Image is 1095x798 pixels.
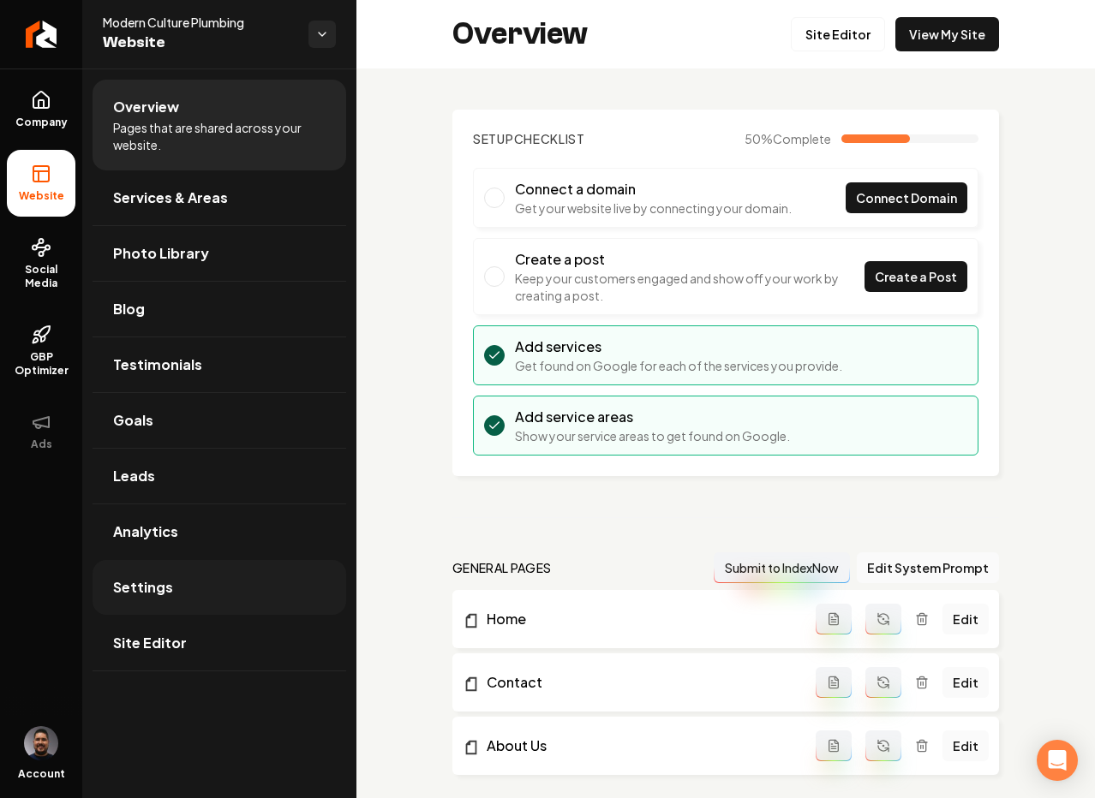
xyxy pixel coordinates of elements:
span: Overview [113,97,179,117]
a: Site Editor [93,616,346,670]
h3: Add services [515,336,842,357]
a: About Us [463,735,816,756]
button: Submit to IndexNow [714,552,850,583]
h2: general pages [452,559,552,576]
h2: Checklist [473,130,585,147]
span: Testimonials [113,354,202,375]
button: Add admin page prompt [816,730,852,761]
a: Analytics [93,504,346,559]
span: Photo Library [113,243,209,264]
span: Website [103,31,295,55]
h3: Connect a domain [515,179,792,199]
span: GBP Optimizer [7,350,75,378]
a: GBP Optimizer [7,311,75,391]
span: Pages that are shared across your website. [113,119,326,153]
a: Settings [93,560,346,615]
button: Edit System Prompt [857,552,999,583]
span: Ads [24,438,59,451]
a: Contact [463,672,816,693]
a: Edit [942,604,989,634]
a: Home [463,609,816,629]
h2: Overview [452,17,588,51]
span: Setup [473,131,514,146]
span: Website [12,189,71,203]
button: Ads [7,398,75,465]
a: View My Site [895,17,999,51]
a: Company [7,76,75,143]
img: Rebolt Logo [26,21,57,48]
span: Blog [113,299,145,319]
span: Complete [773,131,831,146]
span: Social Media [7,263,75,290]
p: Get your website live by connecting your domain. [515,199,792,217]
span: 50 % [745,130,831,147]
button: Add admin page prompt [816,604,852,634]
span: Company [9,116,75,129]
a: Photo Library [93,226,346,281]
a: Connect Domain [846,182,967,213]
a: Leads [93,449,346,503]
span: Leads [113,466,155,486]
p: Show your service areas to get found on Google. [515,427,790,444]
a: Create a Post [865,261,967,292]
button: Add admin page prompt [816,667,852,698]
a: Services & Areas [93,170,346,225]
span: Site Editor [113,633,187,653]
img: Daniel Humberto Ortega Celis [24,726,58,760]
a: Goals [93,393,346,448]
a: Blog [93,282,346,336]
span: Create a Post [875,268,957,286]
span: Goals [113,410,153,431]
span: Settings [113,577,173,598]
h3: Create a post [515,249,865,270]
a: Social Media [7,223,75,304]
button: Open user button [24,726,58,760]
div: Open Intercom Messenger [1037,740,1078,781]
a: Testimonials [93,337,346,392]
span: Analytics [113,521,178,542]
h3: Add service areas [515,407,790,427]
a: Site Editor [791,17,885,51]
a: Edit [942,730,989,761]
span: Services & Areas [113,188,228,208]
span: Modern Culture Plumbing [103,14,295,31]
p: Get found on Google for each of the services you provide. [515,357,842,374]
span: Connect Domain [856,189,957,207]
p: Keep your customers engaged and show off your work by creating a post. [515,270,865,304]
span: Account [18,767,65,781]
a: Edit [942,667,989,698]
